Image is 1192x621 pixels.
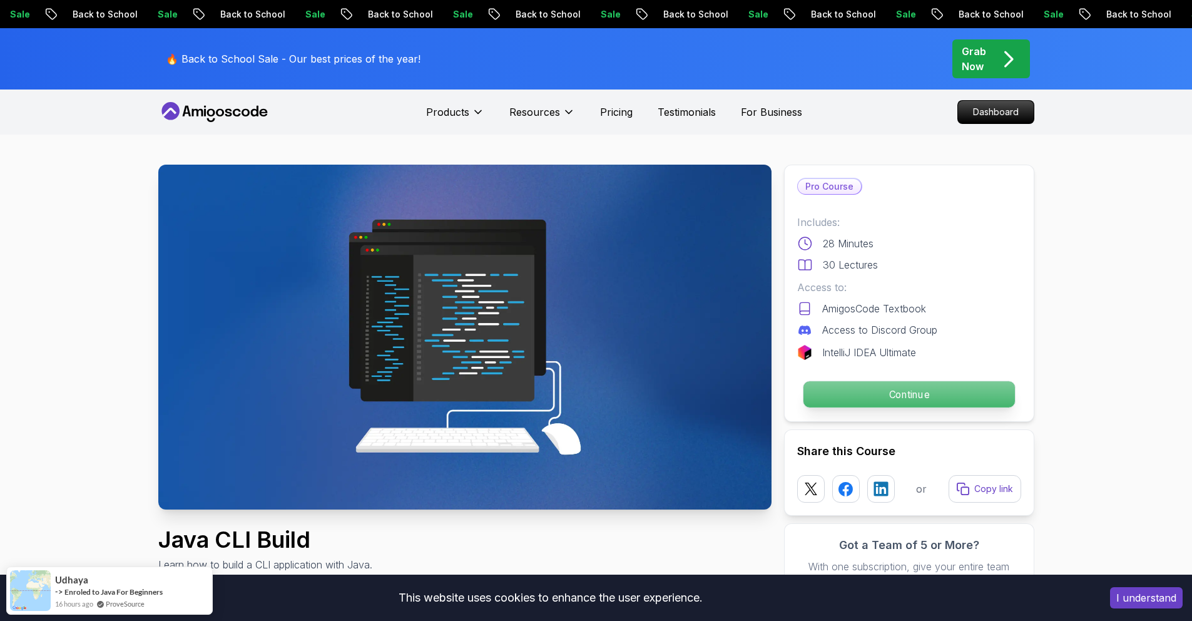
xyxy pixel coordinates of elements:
[962,44,986,74] p: Grab Now
[64,587,163,597] a: Enroled to Java For Beginners
[803,381,1014,408] p: Continue
[797,215,1021,230] p: Includes:
[802,381,1015,408] button: Continue
[426,105,484,130] button: Products
[1110,587,1183,608] button: Accept cookies
[797,280,1021,295] p: Access to:
[55,598,93,609] span: 16 hours ago
[10,570,51,611] img: provesource social proof notification image
[958,101,1034,123] p: Dashboard
[575,8,615,21] p: Sale
[426,105,469,120] p: Products
[55,587,63,597] span: ->
[638,8,723,21] p: Back to School
[723,8,763,21] p: Sale
[427,8,467,21] p: Sale
[658,105,716,120] a: Testimonials
[280,8,320,21] p: Sale
[47,8,132,21] p: Back to School
[9,584,1091,612] div: This website uses cookies to enhance the user experience.
[166,51,420,66] p: 🔥 Back to School Sale - Our best prices of the year!
[158,165,772,510] img: java-cli-build_thumbnail
[823,236,874,251] p: 28 Minutes
[158,527,372,552] h1: Java CLI Build
[974,483,1013,495] p: Copy link
[106,598,145,609] a: ProveSource
[785,8,870,21] p: Back to School
[1081,8,1166,21] p: Back to School
[822,301,926,316] p: AmigosCode Textbook
[741,105,802,120] a: For Business
[823,257,878,272] p: 30 Lectures
[132,8,172,21] p: Sale
[1018,8,1058,21] p: Sale
[600,105,633,120] a: Pricing
[509,105,575,130] button: Resources
[870,8,910,21] p: Sale
[797,443,1021,460] h2: Share this Course
[797,536,1021,554] h3: Got a Team of 5 or More?
[797,559,1021,589] p: With one subscription, give your entire team access to all courses and features.
[916,481,927,496] p: or
[957,100,1034,124] a: Dashboard
[509,105,560,120] p: Resources
[490,8,575,21] p: Back to School
[55,575,88,585] span: Udhaya
[949,475,1021,503] button: Copy link
[822,345,916,360] p: IntelliJ IDEA Ultimate
[798,179,861,194] p: Pro Course
[342,8,427,21] p: Back to School
[822,322,937,337] p: Access to Discord Group
[797,345,812,360] img: jetbrains logo
[933,8,1018,21] p: Back to School
[158,557,372,572] p: Learn how to build a CLI application with Java.
[195,8,280,21] p: Back to School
